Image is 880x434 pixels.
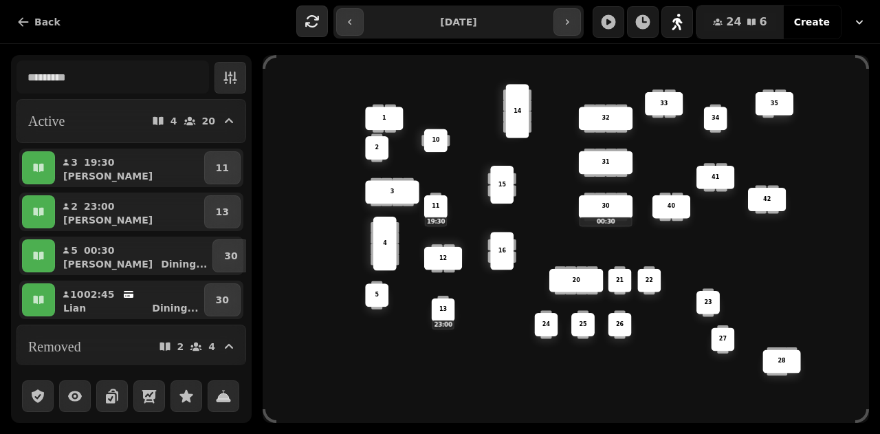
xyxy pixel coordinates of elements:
[382,114,386,122] p: 1
[204,195,241,228] button: 13
[70,287,78,301] p: 10
[602,202,609,210] p: 30
[794,17,830,27] span: Create
[28,337,81,356] h2: Removed
[432,202,439,210] p: 11
[375,291,379,299] p: 5
[375,144,379,152] p: 2
[763,195,771,203] p: 42
[383,239,387,248] p: 4
[212,239,249,272] button: 30
[58,151,201,184] button: 319:30[PERSON_NAME]
[5,8,71,36] button: Back
[16,99,246,143] button: Active420
[208,342,215,351] p: 4
[602,114,609,122] p: 32
[204,283,241,316] button: 30
[70,155,78,169] p: 3
[726,17,741,28] span: 24
[161,257,207,271] p: Dining ...
[668,202,675,210] p: 40
[783,6,841,39] button: Create
[616,320,624,328] p: 26
[84,199,115,213] p: 23:00
[224,249,237,263] p: 30
[70,199,78,213] p: 2
[771,99,778,107] p: 35
[660,99,668,107] p: 33
[498,246,506,254] p: 16
[63,257,153,271] p: [PERSON_NAME]
[63,301,86,315] p: Lian
[579,320,586,328] p: 25
[719,335,727,343] p: 27
[426,217,446,225] p: 19:30
[602,158,609,166] p: 31
[216,161,229,175] p: 11
[58,239,210,272] button: 500:30[PERSON_NAME]Dining...
[439,254,447,262] p: 12
[712,173,719,181] p: 41
[152,301,198,315] p: Dining ...
[70,243,78,257] p: 5
[390,188,395,196] p: 3
[432,321,453,328] p: 23:00
[704,298,712,306] p: 23
[216,205,229,219] p: 13
[432,136,439,144] p: 10
[84,243,115,257] p: 00:30
[84,287,115,301] p: 02:45
[580,217,632,225] p: 00:30
[778,357,785,365] p: 28
[34,17,60,27] span: Back
[760,17,767,28] span: 6
[216,293,229,307] p: 30
[58,195,201,228] button: 223:00[PERSON_NAME]
[573,276,580,284] p: 20
[84,155,115,169] p: 19:30
[439,305,447,314] p: 13
[202,116,215,126] p: 20
[712,114,719,122] p: 34
[58,283,201,316] button: 1002:45LianDining...
[616,276,624,284] p: 21
[646,276,653,284] p: 22
[177,342,184,351] p: 2
[16,325,246,369] button: Removed24
[28,111,65,131] h2: Active
[696,6,783,39] button: 246
[542,320,550,328] p: 24
[170,116,177,126] p: 4
[204,151,241,184] button: 11
[63,213,153,227] p: [PERSON_NAME]
[63,169,153,183] p: [PERSON_NAME]
[498,180,506,188] p: 15
[514,107,521,115] p: 14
